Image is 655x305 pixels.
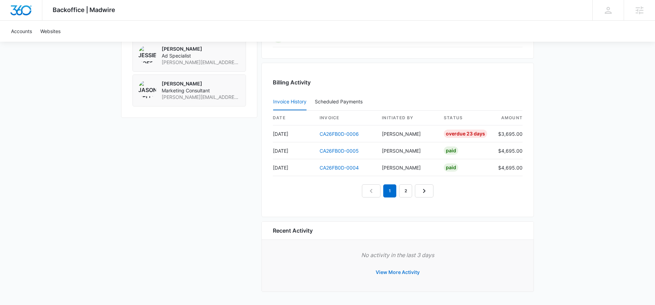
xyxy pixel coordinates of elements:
[399,184,412,197] a: Page 2
[138,45,156,63] img: Jessie Hoerr
[493,125,523,142] td: $3,695.00
[162,45,240,52] p: [PERSON_NAME]
[273,125,314,142] td: [DATE]
[415,184,433,197] a: Next Page
[138,80,156,98] img: Jason Hellem
[162,87,240,94] span: Marketing Consultant
[444,163,458,172] div: Paid
[273,226,313,235] h6: Recent Activity
[273,159,314,176] td: [DATE]
[162,94,240,101] span: [PERSON_NAME][EMAIL_ADDRESS][PERSON_NAME][DOMAIN_NAME]
[362,184,433,197] nav: Pagination
[320,131,359,137] a: CA26FB0D-0006
[273,94,307,110] button: Invoice History
[493,111,523,125] th: amount
[376,142,438,159] td: [PERSON_NAME]
[314,111,376,125] th: invoice
[162,52,240,59] span: Ad Specialist
[162,80,240,87] p: [PERSON_NAME]
[273,78,523,87] h3: Billing Activity
[376,111,438,125] th: Initiated By
[444,146,458,155] div: Paid
[383,184,396,197] em: 1
[444,130,487,138] div: Overdue 23 Days
[493,142,523,159] td: $4,695.00
[273,251,523,259] p: No activity in the last 3 days
[7,21,36,42] a: Accounts
[273,111,314,125] th: date
[376,159,438,176] td: [PERSON_NAME]
[320,165,359,171] a: CA26FB0D-0004
[320,148,359,154] a: CA26FB0D-0005
[36,21,65,42] a: Websites
[273,142,314,159] td: [DATE]
[315,99,365,104] div: Scheduled Payments
[438,111,493,125] th: status
[53,6,115,13] span: Backoffice | Madwire
[369,264,427,281] button: View More Activity
[493,159,523,176] td: $4,695.00
[376,125,438,142] td: [PERSON_NAME]
[162,59,240,66] span: [PERSON_NAME][EMAIL_ADDRESS][PERSON_NAME][DOMAIN_NAME]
